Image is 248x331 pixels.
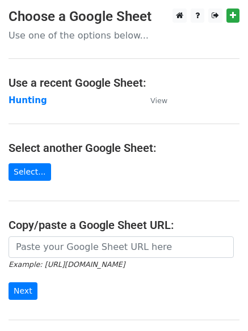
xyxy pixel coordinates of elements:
[9,95,47,105] a: Hunting
[9,76,239,90] h4: Use a recent Google Sheet:
[9,218,239,232] h4: Copy/paste a Google Sheet URL:
[9,141,239,155] h4: Select another Google Sheet:
[9,163,51,181] a: Select...
[150,96,167,105] small: View
[9,260,125,269] small: Example: [URL][DOMAIN_NAME]
[9,29,239,41] p: Use one of the options below...
[9,236,234,258] input: Paste your Google Sheet URL here
[9,9,239,25] h3: Choose a Google Sheet
[9,282,37,300] input: Next
[139,95,167,105] a: View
